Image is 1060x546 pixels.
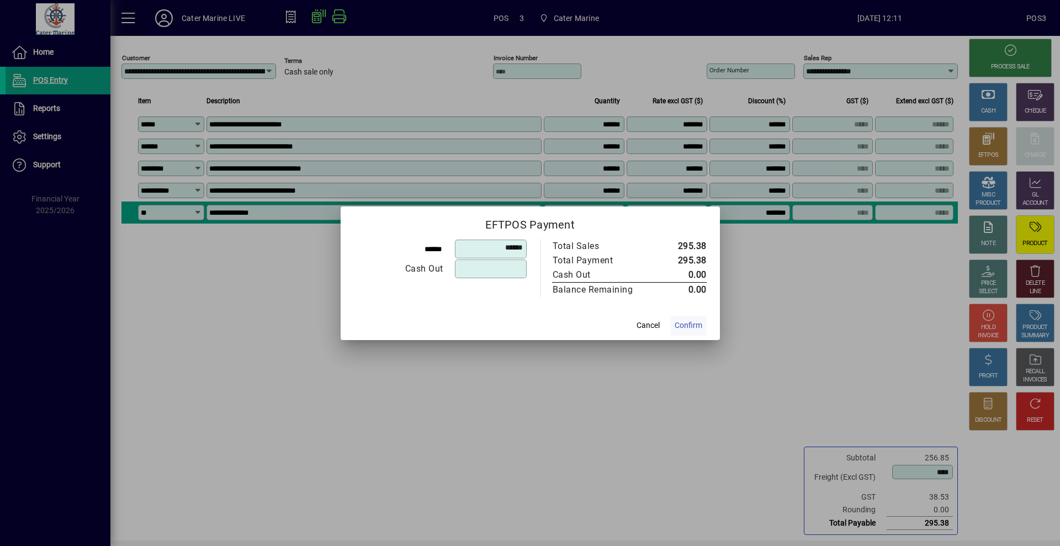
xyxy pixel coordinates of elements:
[637,320,660,331] span: Cancel
[670,316,707,336] button: Confirm
[630,316,666,336] button: Cancel
[656,282,707,297] td: 0.00
[656,268,707,283] td: 0.00
[656,239,707,253] td: 295.38
[656,253,707,268] td: 295.38
[552,253,656,268] td: Total Payment
[552,239,656,253] td: Total Sales
[341,206,720,238] h2: EFTPOS Payment
[553,283,645,296] div: Balance Remaining
[675,320,702,331] span: Confirm
[553,268,645,282] div: Cash Out
[354,262,443,275] div: Cash Out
